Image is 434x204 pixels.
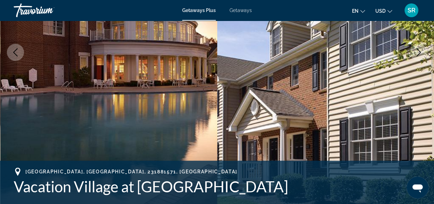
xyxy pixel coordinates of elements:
[410,44,427,61] button: Next image
[7,44,24,61] button: Previous image
[352,6,365,16] button: Change language
[182,8,216,13] a: Getaways Plus
[230,8,252,13] a: Getaways
[375,6,392,16] button: Change currency
[408,7,415,14] span: SR
[402,3,420,18] button: User Menu
[407,176,429,198] iframe: Button to launch messaging window
[14,178,420,195] h1: Vacation Village at [GEOGRAPHIC_DATA]
[352,8,359,14] span: en
[375,8,386,14] span: USD
[25,169,237,174] span: [GEOGRAPHIC_DATA], [GEOGRAPHIC_DATA], 231881571, [GEOGRAPHIC_DATA]
[14,1,82,19] a: Travorium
